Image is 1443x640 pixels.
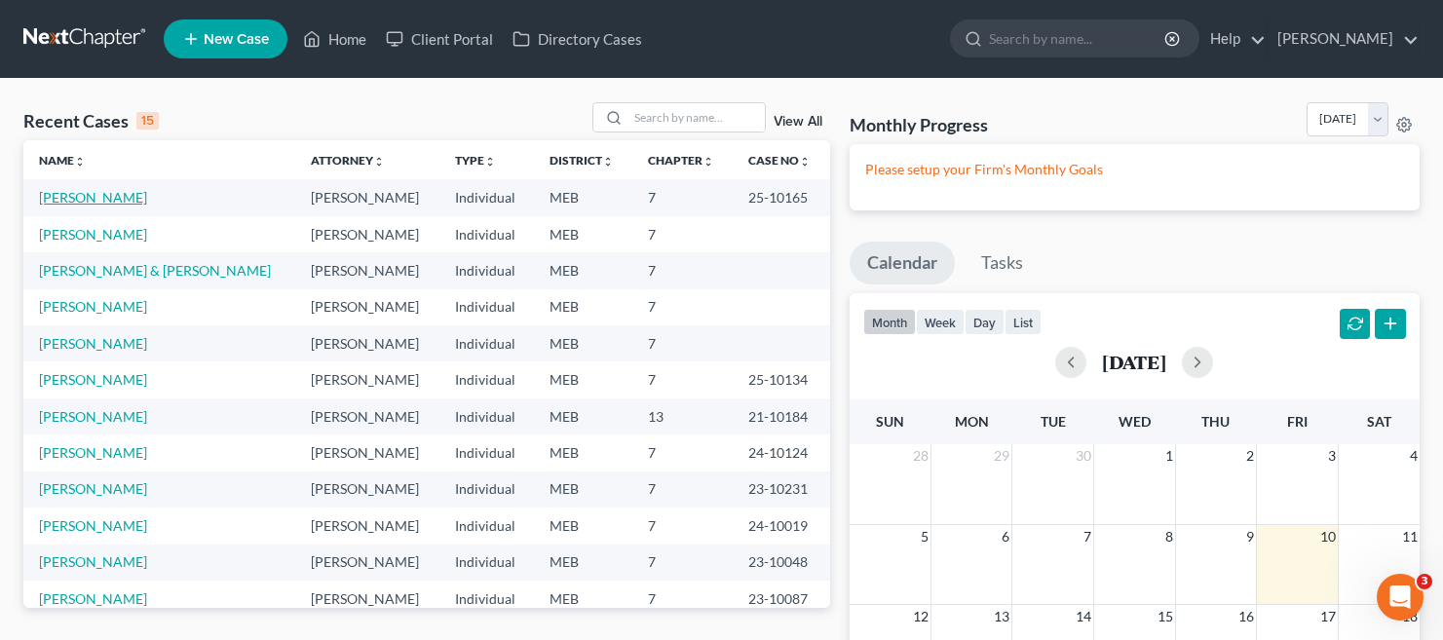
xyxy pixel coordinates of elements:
[295,508,439,544] td: [PERSON_NAME]
[311,153,385,168] a: Attorneyunfold_more
[602,156,614,168] i: unfold_more
[39,517,147,534] a: [PERSON_NAME]
[534,434,632,471] td: MEB
[1408,444,1420,468] span: 4
[439,361,534,397] td: Individual
[1367,413,1391,430] span: Sat
[39,371,147,388] a: [PERSON_NAME]
[39,189,147,206] a: [PERSON_NAME]
[632,361,733,397] td: 7
[439,545,534,581] td: Individual
[1326,444,1338,468] span: 3
[295,581,439,617] td: [PERSON_NAME]
[503,21,652,56] a: Directory Cases
[733,545,829,581] td: 23-10048
[1074,605,1093,628] span: 14
[733,398,829,434] td: 21-10184
[955,413,989,430] span: Mon
[632,434,733,471] td: 7
[295,252,439,288] td: [PERSON_NAME]
[534,289,632,325] td: MEB
[632,508,733,544] td: 7
[295,545,439,581] td: [PERSON_NAME]
[632,216,733,252] td: 7
[39,153,86,168] a: Nameunfold_more
[39,335,147,352] a: [PERSON_NAME]
[733,179,829,215] td: 25-10165
[865,160,1404,179] p: Please setup your Firm's Monthly Goals
[632,545,733,581] td: 7
[295,216,439,252] td: [PERSON_NAME]
[1268,21,1419,56] a: [PERSON_NAME]
[1074,444,1093,468] span: 30
[850,113,988,136] h3: Monthly Progress
[295,471,439,508] td: [PERSON_NAME]
[439,179,534,215] td: Individual
[1400,525,1420,548] span: 11
[534,361,632,397] td: MEB
[39,262,271,279] a: [PERSON_NAME] & [PERSON_NAME]
[850,242,955,284] a: Calendar
[1318,605,1338,628] span: 17
[992,444,1011,468] span: 29
[295,434,439,471] td: [PERSON_NAME]
[373,156,385,168] i: unfold_more
[534,508,632,544] td: MEB
[1244,525,1256,548] span: 9
[632,252,733,288] td: 7
[295,398,439,434] td: [PERSON_NAME]
[39,590,147,607] a: [PERSON_NAME]
[628,103,765,132] input: Search by name...
[863,309,916,335] button: month
[1377,574,1424,621] iframe: Intercom live chat
[733,508,829,544] td: 24-10019
[39,444,147,461] a: [PERSON_NAME]
[534,545,632,581] td: MEB
[293,21,376,56] a: Home
[919,525,930,548] span: 5
[534,252,632,288] td: MEB
[632,325,733,361] td: 7
[39,298,147,315] a: [PERSON_NAME]
[1163,525,1175,548] span: 8
[1082,525,1093,548] span: 7
[876,413,904,430] span: Sun
[550,153,614,168] a: Districtunfold_more
[632,179,733,215] td: 7
[733,581,829,617] td: 23-10087
[23,109,159,132] div: Recent Cases
[455,153,496,168] a: Typeunfold_more
[439,325,534,361] td: Individual
[1318,525,1338,548] span: 10
[74,156,86,168] i: unfold_more
[964,242,1041,284] a: Tasks
[439,434,534,471] td: Individual
[703,156,714,168] i: unfold_more
[989,20,1167,56] input: Search by name...
[733,434,829,471] td: 24-10124
[439,581,534,617] td: Individual
[916,309,965,335] button: week
[774,115,822,129] a: View All
[1287,413,1308,430] span: Fri
[1005,309,1042,335] button: list
[1236,605,1256,628] span: 16
[39,226,147,243] a: [PERSON_NAME]
[439,508,534,544] td: Individual
[1041,413,1066,430] span: Tue
[632,581,733,617] td: 7
[1000,525,1011,548] span: 6
[534,581,632,617] td: MEB
[439,289,534,325] td: Individual
[484,156,496,168] i: unfold_more
[1102,352,1166,372] h2: [DATE]
[632,471,733,508] td: 7
[534,325,632,361] td: MEB
[39,480,147,497] a: [PERSON_NAME]
[39,408,147,425] a: [PERSON_NAME]
[295,289,439,325] td: [PERSON_NAME]
[534,179,632,215] td: MEB
[1156,605,1175,628] span: 15
[748,153,811,168] a: Case Nounfold_more
[1163,444,1175,468] span: 1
